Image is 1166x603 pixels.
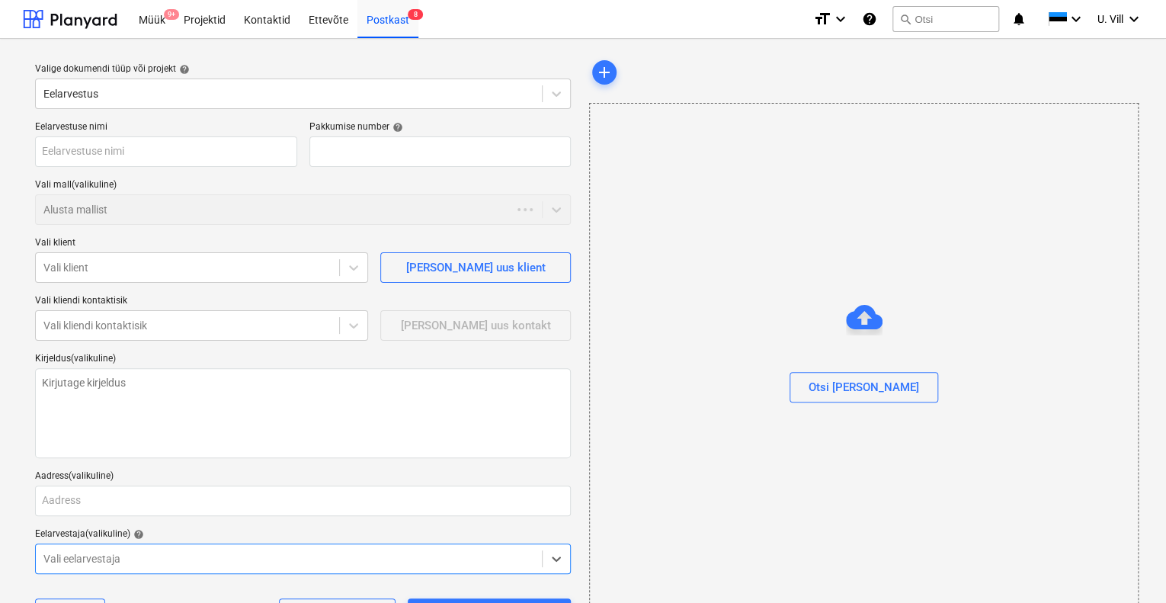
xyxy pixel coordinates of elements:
i: keyboard_arrow_down [831,10,850,28]
button: Otsi [892,6,999,32]
span: add [595,63,613,82]
button: Otsi [PERSON_NAME] [790,372,938,403]
div: Aadress (valikuline) [35,470,571,483]
div: Vali kliendi kontaktisik [35,295,368,307]
iframe: Chat Widget [1090,530,1166,603]
span: U. Vill [1097,13,1123,25]
div: Otsi [PERSON_NAME] [809,377,919,397]
span: help [176,64,190,75]
div: Vali klient [35,237,368,249]
i: keyboard_arrow_down [1067,10,1085,28]
div: Kirjeldus (valikuline) [35,353,571,365]
p: Eelarvestuse nimi [35,121,297,136]
input: Eelarvestuse nimi [35,136,297,167]
i: format_size [813,10,831,28]
input: Aadress [35,486,571,516]
span: 9+ [164,9,179,20]
div: Vestlusvidin [1090,530,1166,603]
div: [PERSON_NAME] uus klient [406,258,546,277]
span: search [899,13,911,25]
div: Eelarvestaja (valikuline) [35,528,571,540]
div: Pakkumise number [309,121,572,133]
span: help [130,529,144,540]
span: 8 [408,9,423,20]
i: notifications [1011,10,1027,28]
div: Valige dokumendi tüüp või projekt [35,63,571,75]
span: help [389,122,403,133]
i: Abikeskus [862,10,877,28]
button: [PERSON_NAME] uus klient [380,252,571,283]
i: keyboard_arrow_down [1125,10,1143,28]
div: Vali mall (valikuline) [35,179,571,191]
